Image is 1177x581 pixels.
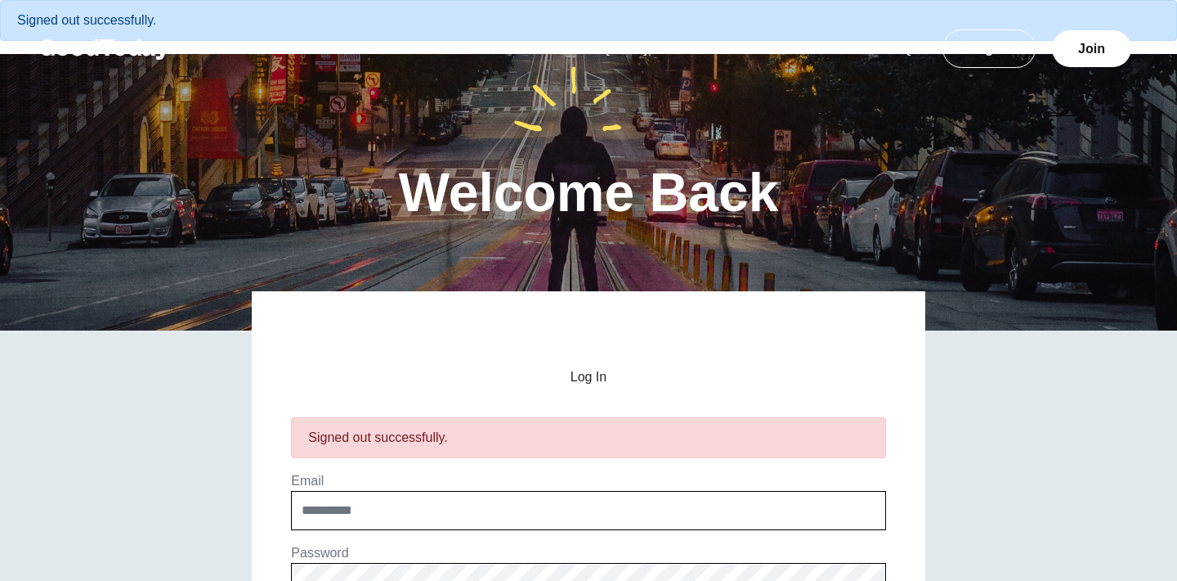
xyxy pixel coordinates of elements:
a: [DATE] Cause [586,42,708,56]
a: Teams [785,42,863,56]
label: Password [291,546,348,560]
label: Email [291,474,324,488]
a: Log In [942,29,1036,68]
a: Join [1052,30,1131,67]
h1: Welcome Back [399,165,779,219]
h2: Log In [291,370,885,385]
img: GoodToday [39,39,170,60]
div: Signed out successfully. [308,428,868,448]
a: FAQ [866,42,932,56]
a: About [708,42,781,56]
